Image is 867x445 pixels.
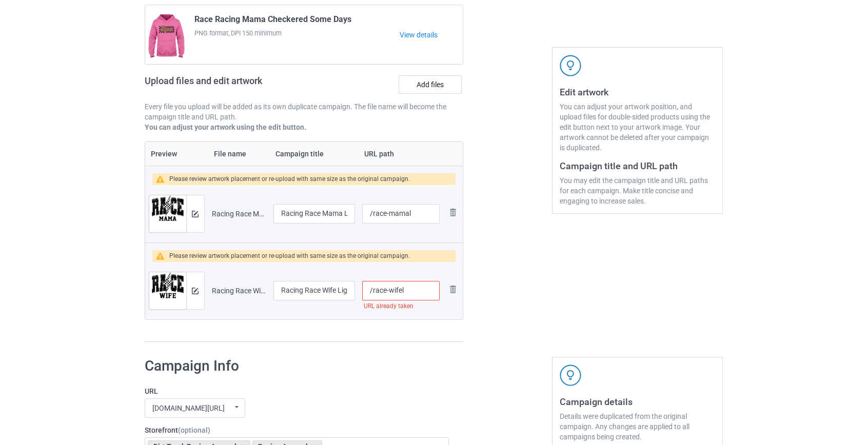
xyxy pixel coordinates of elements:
b: You can adjust your artwork using the edit button. [145,123,306,131]
span: Race Racing Mama Checkered Some Days [194,14,351,28]
img: svg+xml;base64,PD94bWwgdmVyc2lvbj0iMS4wIiBlbmNvZGluZz0iVVRGLTgiPz4KPHN2ZyB3aWR0aD0iNDJweCIgaGVpZ2... [560,55,581,76]
a: View details [400,30,463,40]
img: svg+xml;base64,PD94bWwgdmVyc2lvbj0iMS4wIiBlbmNvZGluZz0iVVRGLTgiPz4KPHN2ZyB3aWR0aD0iMTRweCIgaGVpZ2... [192,288,199,294]
div: Please review artwork placement or re-upload with same size as the original campaign. [169,250,410,262]
th: Preview [145,142,208,166]
div: You can adjust your artwork position, and upload files for double-sided products using the edit b... [560,102,715,153]
div: URL already taken [362,300,439,312]
img: original.png [149,272,186,300]
th: Campaign title [270,142,359,166]
img: original.png [149,195,186,223]
p: Every file you upload will be added as its own duplicate campaign. The file name will become the ... [145,102,464,122]
h3: Campaign details [560,396,715,408]
span: (optional) [178,426,210,434]
div: Please review artwork placement or re-upload with same size as the original campaign. [169,173,410,185]
img: svg+xml;base64,PD94bWwgdmVyc2lvbj0iMS4wIiBlbmNvZGluZz0iVVRGLTgiPz4KPHN2ZyB3aWR0aD0iMjhweCIgaGVpZ2... [447,283,459,295]
label: Add files [399,75,462,94]
img: warning [156,175,170,183]
h3: Campaign title and URL path [560,160,715,172]
label: URL [145,386,449,396]
span: PNG format, DPI 150 minimum [194,28,400,38]
img: warning [156,252,170,260]
div: You may edit the campaign title and URL paths for each campaign. Make title concise and engaging ... [560,175,715,206]
th: URL path [359,142,443,166]
div: Details were duplicated from the original campaign. Any changes are applied to all campaigns bein... [560,411,715,442]
h1: Campaign Info [145,357,449,375]
img: svg+xml;base64,PD94bWwgdmVyc2lvbj0iMS4wIiBlbmNvZGluZz0iVVRGLTgiPz4KPHN2ZyB3aWR0aD0iMTRweCIgaGVpZ2... [192,211,199,217]
h3: Edit artwork [560,86,715,98]
th: File name [208,142,270,166]
label: Storefront [145,425,449,435]
div: [DOMAIN_NAME][URL] [152,404,225,412]
div: Racing Race Wife Lightning.png [212,286,266,296]
img: svg+xml;base64,PD94bWwgdmVyc2lvbj0iMS4wIiBlbmNvZGluZz0iVVRGLTgiPz4KPHN2ZyB3aWR0aD0iNDJweCIgaGVpZ2... [560,365,581,386]
div: Racing Race Mama Lightning.png [212,209,266,219]
img: svg+xml;base64,PD94bWwgdmVyc2lvbj0iMS4wIiBlbmNvZGluZz0iVVRGLTgiPz4KPHN2ZyB3aWR0aD0iMjhweCIgaGVpZ2... [447,206,459,218]
h2: Upload files and edit artwork [145,75,336,94]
